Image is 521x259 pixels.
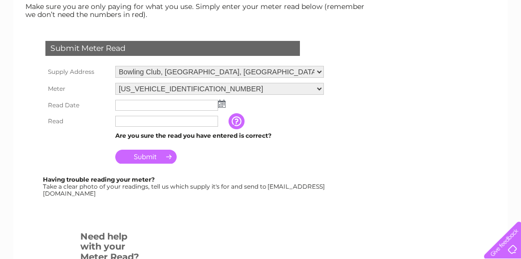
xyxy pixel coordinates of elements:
b: Having trouble reading your meter? [43,176,155,183]
a: Energy [370,42,392,50]
img: ... [218,100,226,108]
a: 0333 014 3131 [333,5,402,17]
a: Blog [434,42,449,50]
th: Supply Address [43,63,113,80]
th: Read [43,113,113,129]
div: Take a clear photo of your readings, tell us which supply it's for and send to [EMAIL_ADDRESS][DO... [43,176,326,197]
input: Submit [115,150,177,164]
input: Information [229,113,247,129]
th: Meter [43,80,113,97]
div: Submit Meter Read [45,41,300,56]
td: Are you sure the read you have entered is correct? [113,129,326,142]
div: Clear Business is a trading name of Verastar Limited (registered in [GEOGRAPHIC_DATA] No. 3667643... [25,5,497,48]
a: Telecoms [398,42,428,50]
img: logo.png [18,26,69,56]
a: Log out [488,42,512,50]
th: Read Date [43,97,113,113]
a: Water [345,42,364,50]
a: Contact [455,42,479,50]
